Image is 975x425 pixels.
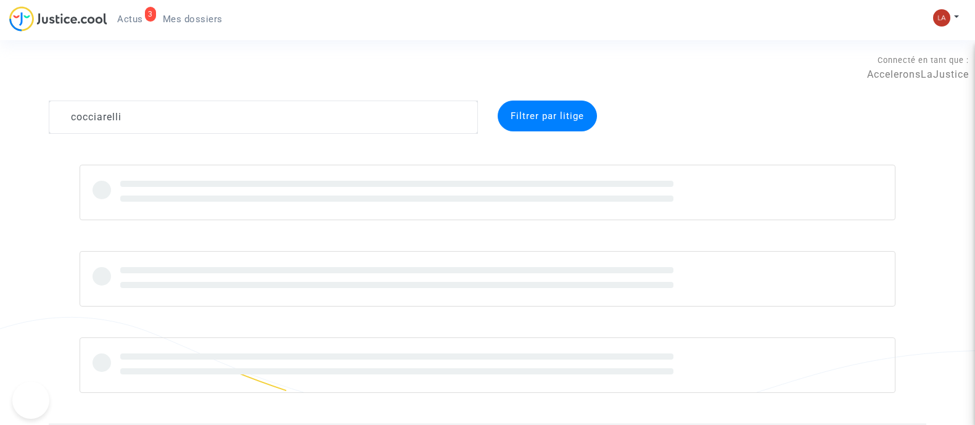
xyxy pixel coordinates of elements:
[12,382,49,419] iframe: Help Scout Beacon - Open
[117,14,143,25] span: Actus
[511,110,584,122] span: Filtrer par litige
[107,10,153,28] a: 3Actus
[933,9,950,27] img: 3f9b7d9779f7b0ffc2b90d026f0682a9
[163,14,223,25] span: Mes dossiers
[153,10,232,28] a: Mes dossiers
[145,7,156,22] div: 3
[878,56,969,65] span: Connecté en tant que :
[9,6,107,31] img: jc-logo.svg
